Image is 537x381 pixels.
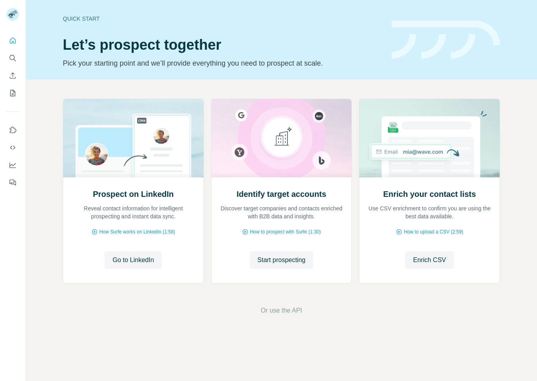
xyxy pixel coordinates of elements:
[405,251,454,269] button: Enrich CSV
[6,158,19,172] button: Dashboard
[219,204,344,220] p: Discover target companies and contacts enriched with B2B data and insights.
[63,37,382,53] h1: Let’s prospect together
[383,189,476,200] h2: Enrich your contact lists
[6,86,19,100] button: My lists
[258,255,306,265] span: Start prospecting
[105,251,162,269] button: Go to LinkedIn
[71,204,196,220] p: Reveal contact information for intelligent prospecting and instant data sync.
[359,99,500,177] img: Enrich your contact lists
[237,189,326,200] h2: Identify target accounts
[6,33,19,48] button: Quick start
[99,228,175,235] span: How Surfe works on LinkedIn (1:58)
[6,123,19,137] button: Use Surfe on LinkedIn
[63,15,382,23] div: Quick start
[6,175,19,190] button: Feedback
[63,99,204,177] img: Prospect on LinkedIn
[250,251,314,269] button: Start prospecting
[261,306,302,315] button: Or use the API
[63,58,382,69] p: Pick your starting point and we’ll provide everything you need to prospect at scale.
[6,68,19,83] button: Enrich CSV
[93,189,174,200] h2: Prospect on LinkedIn
[404,228,463,235] span: How to upload a CSV (2:59)
[413,255,446,265] span: Enrich CSV
[392,21,500,59] img: banner
[6,51,19,65] button: Search
[112,255,154,265] span: Go to LinkedIn
[6,140,19,155] button: Use Surfe API
[250,228,321,235] span: How to prospect with Surfe (1:30)
[367,204,492,220] p: Use CSV enrichment to confirm you are using the best data available.
[211,99,352,177] img: Identify target accounts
